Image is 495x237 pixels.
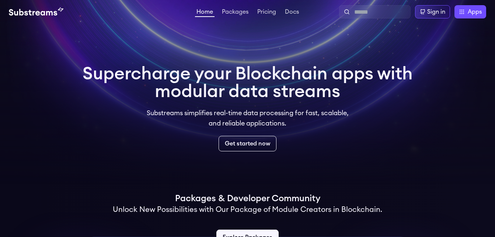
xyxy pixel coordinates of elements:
[175,193,320,205] h1: Packages & Developer Community
[468,7,482,16] span: Apps
[83,65,413,100] h1: Supercharge your Blockchain apps with modular data streams
[427,7,445,16] div: Sign in
[219,136,276,151] a: Get started now
[195,9,215,17] a: Home
[142,108,354,128] p: Substreams simplifies real-time data processing for fast, scalable, and reliable applications.
[113,205,382,215] h2: Unlock New Possibilities with Our Package of Module Creators in Blockchain.
[283,9,300,16] a: Docs
[415,5,450,18] a: Sign in
[9,7,63,16] img: Substream's logo
[256,9,278,16] a: Pricing
[220,9,250,16] a: Packages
